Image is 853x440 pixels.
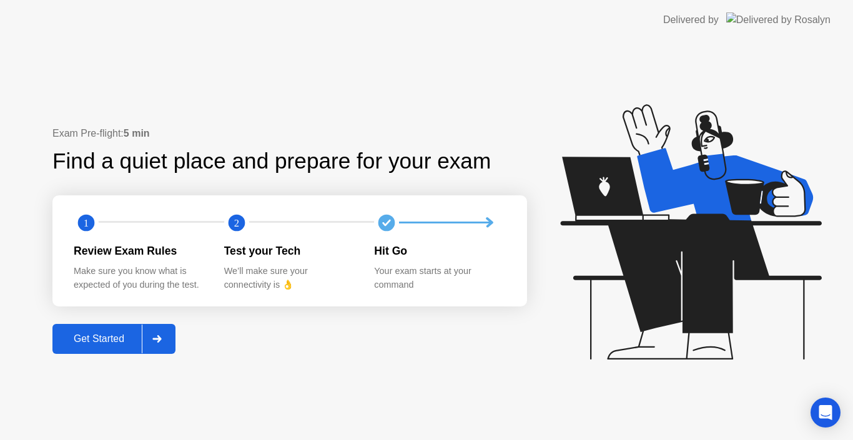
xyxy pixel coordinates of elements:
[74,243,204,259] div: Review Exam Rules
[74,265,204,291] div: Make sure you know what is expected of you during the test.
[52,126,527,141] div: Exam Pre-flight:
[374,243,505,259] div: Hit Go
[811,398,841,428] div: Open Intercom Messenger
[726,12,831,27] img: Delivered by Rosalyn
[84,217,89,228] text: 1
[52,324,175,354] button: Get Started
[663,12,719,27] div: Delivered by
[234,217,239,228] text: 2
[124,128,150,139] b: 5 min
[374,265,505,291] div: Your exam starts at your command
[224,265,355,291] div: We’ll make sure your connectivity is 👌
[52,145,493,178] div: Find a quiet place and prepare for your exam
[56,333,142,345] div: Get Started
[224,243,355,259] div: Test your Tech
